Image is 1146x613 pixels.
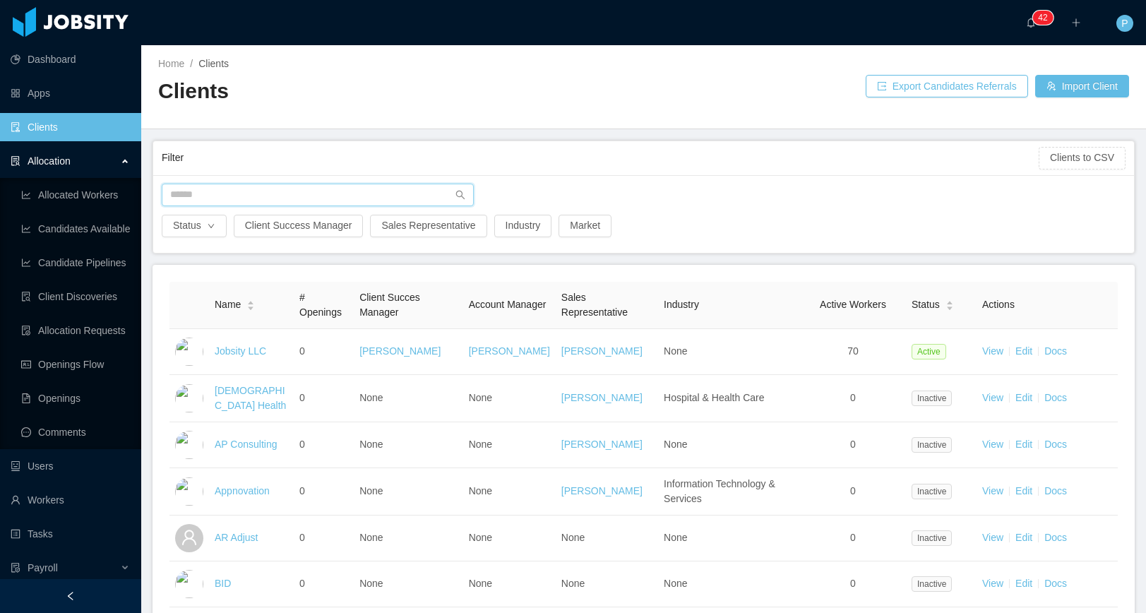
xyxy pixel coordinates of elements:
td: 0 [294,329,354,375]
a: icon: userWorkers [11,486,130,514]
a: Edit [1015,345,1032,357]
button: Clients to CSV [1039,147,1126,169]
i: icon: caret-up [945,299,953,304]
a: [DEMOGRAPHIC_DATA] Health [215,385,286,411]
span: Actions [982,299,1015,310]
span: Active [912,344,946,359]
span: Payroll [28,562,58,573]
a: icon: auditClients [11,113,130,141]
span: None [359,485,383,496]
td: 0 [294,375,354,422]
i: icon: plus [1071,18,1081,28]
img: 6a95fc60-fa44-11e7-a61b-55864beb7c96_5a5d513336692-400w.png [175,431,203,459]
p: 2 [1043,11,1048,25]
a: [PERSON_NAME] [359,345,441,357]
img: 6a96eda0-fa44-11e7-9f69-c143066b1c39_5a5d5161a4f93-400w.png [175,477,203,506]
span: None [359,439,383,450]
a: Edit [1015,485,1032,496]
span: Inactive [912,530,952,546]
img: dc41d540-fa30-11e7-b498-73b80f01daf1_657caab8ac997-400w.png [175,338,203,366]
a: View [982,439,1003,450]
a: AR Adjust [215,532,258,543]
span: Inactive [912,484,952,499]
a: View [982,485,1003,496]
i: icon: solution [11,156,20,166]
span: Inactive [912,391,952,406]
a: Home [158,58,184,69]
a: Docs [1044,532,1067,543]
p: 4 [1038,11,1043,25]
i: icon: caret-down [247,304,255,309]
a: BID [215,578,231,589]
img: 6a8e90c0-fa44-11e7-aaa7-9da49113f530_5a5d50e77f870-400w.png [175,384,203,412]
sup: 42 [1032,11,1053,25]
a: icon: messageComments [21,418,130,446]
a: icon: file-textOpenings [21,384,130,412]
span: None [469,485,492,496]
td: 0 [800,561,906,607]
span: Account Manager [469,299,547,310]
a: Docs [1044,392,1067,403]
a: Appnovation [215,485,270,496]
a: icon: file-doneAllocation Requests [21,316,130,345]
button: Statusicon: down [162,215,227,237]
span: Inactive [912,576,952,592]
button: Sales Representative [370,215,487,237]
i: icon: file-protect [11,563,20,573]
span: None [469,532,492,543]
img: 6a98c4f0-fa44-11e7-92f0-8dd2fe54cc72_5a5e2f7bcfdbd-400w.png [175,570,203,598]
i: icon: caret-up [247,299,255,304]
a: icon: profileTasks [11,520,130,548]
a: [PERSON_NAME] [469,345,550,357]
span: # Openings [299,292,342,318]
a: Edit [1015,532,1032,543]
a: [PERSON_NAME] [561,345,643,357]
span: Active Workers [820,299,886,310]
span: Name [215,297,241,312]
span: None [664,345,687,357]
span: Hospital & Health Care [664,392,764,403]
span: Clients [198,58,229,69]
button: Client Success Manager [234,215,364,237]
a: View [982,578,1003,589]
a: Docs [1044,439,1067,450]
td: 0 [800,375,906,422]
span: Industry [664,299,699,310]
i: icon: search [455,190,465,200]
span: Status [912,297,940,312]
span: None [359,532,383,543]
a: icon: line-chartAllocated Workers [21,181,130,209]
a: Edit [1015,392,1032,403]
span: Allocation [28,155,71,167]
span: None [664,532,687,543]
i: icon: caret-down [945,304,953,309]
td: 0 [294,516,354,561]
a: icon: pie-chartDashboard [11,45,130,73]
a: View [982,392,1003,403]
i: icon: bell [1026,18,1036,28]
span: / [190,58,193,69]
a: Edit [1015,578,1032,589]
span: None [561,532,585,543]
a: [PERSON_NAME] [561,392,643,403]
span: P [1121,15,1128,32]
span: None [359,392,383,403]
a: icon: appstoreApps [11,79,130,107]
h2: Clients [158,77,644,106]
td: 0 [800,468,906,516]
a: [PERSON_NAME] [561,485,643,496]
div: Sort [945,299,954,309]
span: None [469,392,492,403]
span: Information Technology & Services [664,478,775,504]
span: Client Succes Manager [359,292,420,318]
button: Market [559,215,611,237]
a: AP Consulting [215,439,277,450]
button: icon: usergroup-addImport Client [1035,75,1129,97]
a: Jobsity LLC [215,345,266,357]
a: View [982,532,1003,543]
a: Docs [1044,345,1067,357]
a: Docs [1044,485,1067,496]
div: Sort [246,299,255,309]
a: Edit [1015,439,1032,450]
a: Docs [1044,578,1067,589]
